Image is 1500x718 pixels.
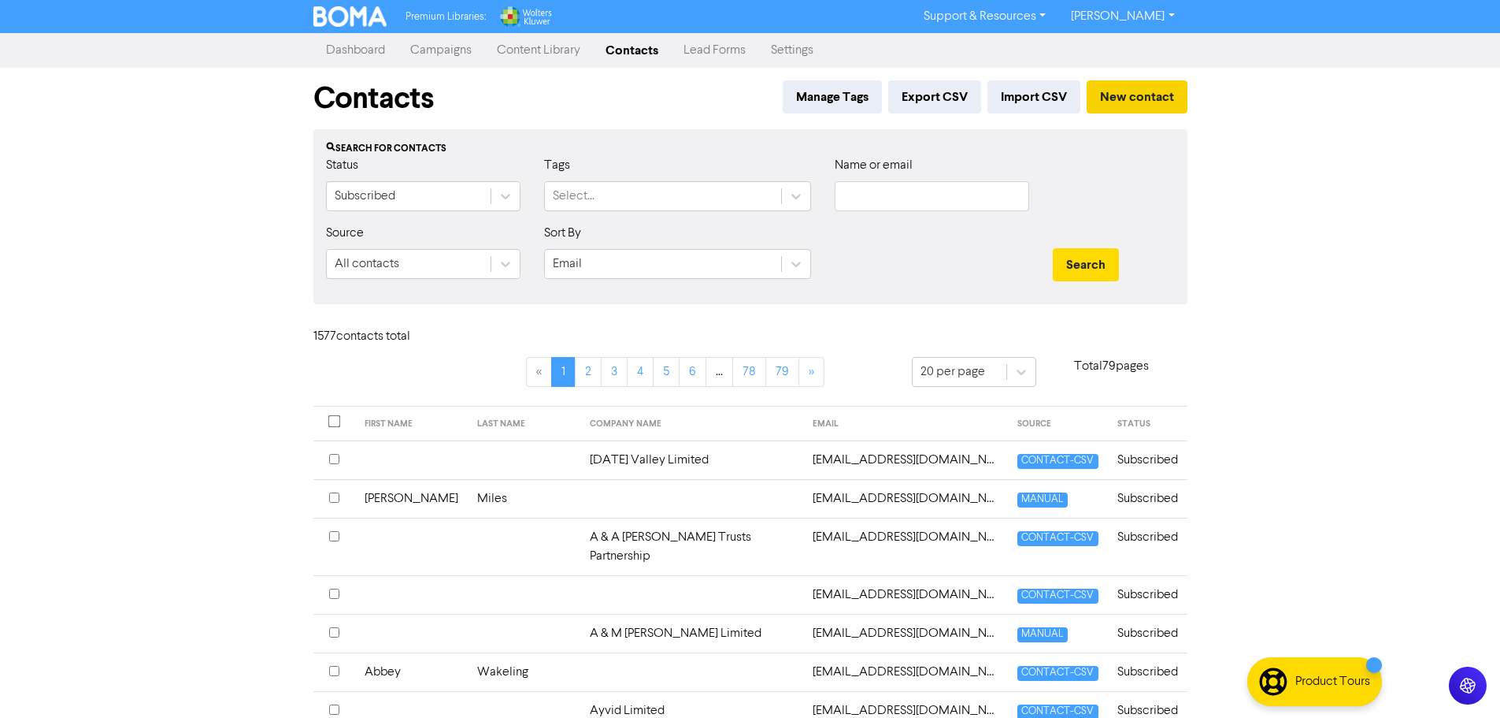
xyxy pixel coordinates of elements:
div: 20 per page [920,363,985,381]
label: Tags [544,156,570,175]
div: Email [553,255,582,273]
div: All contacts [335,255,399,273]
td: Subscribed [1108,441,1187,479]
label: Name or email [835,156,913,175]
th: COMPANY NAME [580,407,804,441]
td: A & A [PERSON_NAME] Trusts Partnership [580,518,804,575]
td: Subscribed [1108,518,1187,575]
a: Page 6 [679,357,706,387]
td: Subscribed [1108,614,1187,653]
td: Abbey [355,653,468,691]
td: Subscribed [1108,479,1187,518]
th: LAST NAME [468,407,580,441]
a: Page 78 [732,357,766,387]
a: Page 2 [575,357,602,387]
a: Support & Resources [911,4,1058,29]
div: Search for contacts [326,142,1175,156]
img: Wolters Kluwer [498,6,552,27]
td: abbealison@gmail.com [803,575,1008,614]
h1: Contacts [313,80,434,117]
div: Select... [553,187,594,206]
td: Miles [468,479,580,518]
a: Dashboard [313,35,398,66]
button: New contact [1087,80,1187,113]
td: [PERSON_NAME] [355,479,468,518]
th: EMAIL [803,407,1008,441]
td: A & M [PERSON_NAME] Limited [580,614,804,653]
button: Export CSV [888,80,981,113]
td: [DATE] Valley Limited [580,441,804,479]
iframe: Chat Widget [1421,642,1500,718]
td: abbey.b@outlook.co.nz [803,614,1008,653]
td: 1415maps@gmail.com [803,479,1008,518]
td: 13carolwills@gmail.com [803,441,1008,479]
a: » [798,357,824,387]
p: Total 79 pages [1036,357,1187,376]
a: Page 1 is your current page [551,357,576,387]
a: Content Library [484,35,593,66]
label: Status [326,156,358,175]
label: Sort By [544,224,581,243]
button: Search [1053,248,1119,281]
td: Subscribed [1108,653,1187,691]
button: Import CSV [987,80,1080,113]
a: Page 5 [653,357,680,387]
th: STATUS [1108,407,1187,441]
span: CONTACT-CSV [1017,531,1098,546]
label: Source [326,224,364,243]
span: MANUAL [1017,493,1067,508]
td: aahurley@xtra.co.nz [803,518,1008,575]
a: Page 3 [601,357,628,387]
h6: 1577 contact s total [313,329,439,344]
span: CONTACT-CSV [1017,666,1098,681]
td: Subscribed [1108,575,1187,614]
a: Campaigns [398,35,484,66]
a: Page 4 [627,357,654,387]
button: Manage Tags [783,80,882,113]
a: Contacts [593,35,671,66]
span: CONTACT-CSV [1017,589,1098,604]
a: Lead Forms [671,35,758,66]
div: Subscribed [335,187,395,206]
a: [PERSON_NAME] [1058,4,1187,29]
img: BOMA Logo [313,6,387,27]
td: abbey@schurrireland.co.nz [803,653,1008,691]
span: CONTACT-CSV [1017,454,1098,469]
th: SOURCE [1008,407,1107,441]
a: Settings [758,35,826,66]
td: Wakeling [468,653,580,691]
a: Page 79 [765,357,799,387]
span: Premium Libraries: [406,12,486,22]
th: FIRST NAME [355,407,468,441]
span: MANUAL [1017,627,1067,642]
